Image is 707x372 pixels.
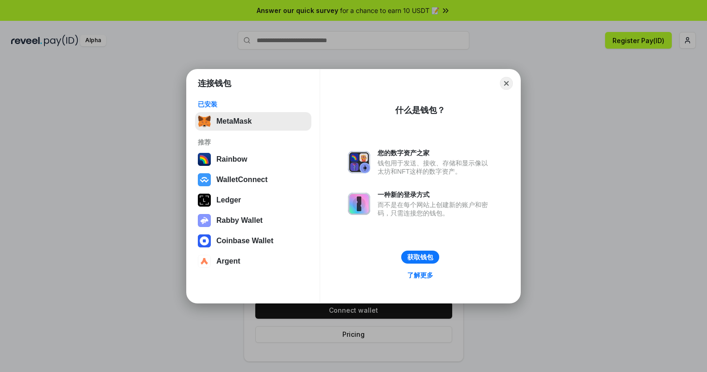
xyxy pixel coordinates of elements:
button: Rainbow [195,150,311,169]
div: 而不是在每个网站上创建新的账户和密码，只需连接您的钱包。 [378,201,492,217]
button: Close [500,77,513,90]
div: Rabby Wallet [216,216,263,225]
button: Rabby Wallet [195,211,311,230]
button: WalletConnect [195,170,311,189]
h1: 连接钱包 [198,78,231,89]
div: MetaMask [216,117,252,126]
div: Coinbase Wallet [216,237,273,245]
img: svg+xml,%3Csvg%20width%3D%2228%22%20height%3D%2228%22%20viewBox%3D%220%200%2028%2028%22%20fill%3D... [198,173,211,186]
div: 已安装 [198,100,309,108]
div: WalletConnect [216,176,268,184]
div: Argent [216,257,240,265]
img: svg+xml,%3Csvg%20xmlns%3D%22http%3A%2F%2Fwww.w3.org%2F2000%2Fsvg%22%20fill%3D%22none%22%20viewBox... [198,214,211,227]
div: Rainbow [216,155,247,164]
button: Argent [195,252,311,271]
img: svg+xml,%3Csvg%20width%3D%2228%22%20height%3D%2228%22%20viewBox%3D%220%200%2028%2028%22%20fill%3D... [198,234,211,247]
button: Ledger [195,191,311,209]
button: Coinbase Wallet [195,232,311,250]
img: svg+xml,%3Csvg%20xmlns%3D%22http%3A%2F%2Fwww.w3.org%2F2000%2Fsvg%22%20width%3D%2228%22%20height%3... [198,194,211,207]
div: 推荐 [198,138,309,146]
div: 您的数字资产之家 [378,149,492,157]
img: svg+xml,%3Csvg%20width%3D%22120%22%20height%3D%22120%22%20viewBox%3D%220%200%20120%20120%22%20fil... [198,153,211,166]
img: svg+xml,%3Csvg%20width%3D%2228%22%20height%3D%2228%22%20viewBox%3D%220%200%2028%2028%22%20fill%3D... [198,255,211,268]
img: svg+xml,%3Csvg%20xmlns%3D%22http%3A%2F%2Fwww.w3.org%2F2000%2Fsvg%22%20fill%3D%22none%22%20viewBox... [348,151,370,173]
div: Ledger [216,196,241,204]
img: svg+xml,%3Csvg%20fill%3D%22none%22%20height%3D%2233%22%20viewBox%3D%220%200%2035%2033%22%20width%... [198,115,211,128]
div: 一种新的登录方式 [378,190,492,199]
div: 什么是钱包？ [395,105,445,116]
button: 获取钱包 [401,251,439,264]
img: svg+xml,%3Csvg%20xmlns%3D%22http%3A%2F%2Fwww.w3.org%2F2000%2Fsvg%22%20fill%3D%22none%22%20viewBox... [348,193,370,215]
button: MetaMask [195,112,311,131]
div: 钱包用于发送、接收、存储和显示像以太坊和NFT这样的数字资产。 [378,159,492,176]
div: 获取钱包 [407,253,433,261]
a: 了解更多 [402,269,439,281]
div: 了解更多 [407,271,433,279]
